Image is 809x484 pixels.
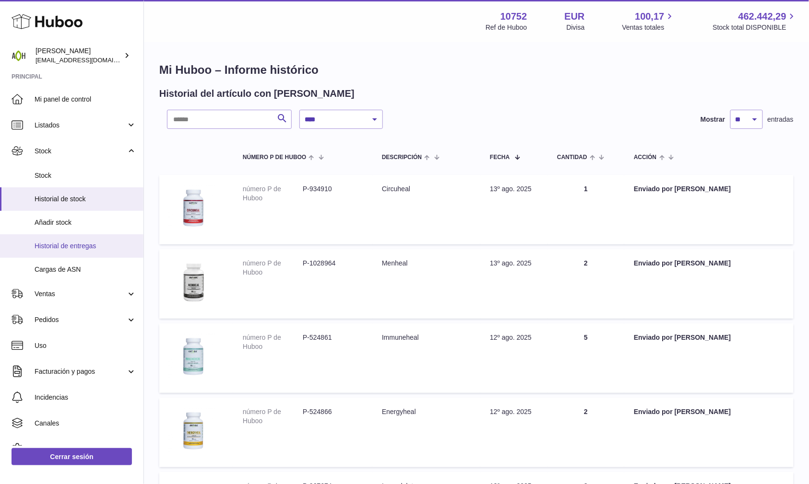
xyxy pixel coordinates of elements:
[635,10,665,23] span: 100,17
[169,184,217,232] img: 107521706523544.jpg
[35,289,126,299] span: Ventas
[557,154,587,161] span: Cantidad
[738,10,786,23] span: 462.442,29
[35,265,136,274] span: Cargas de ASN
[634,154,656,161] span: Acción
[35,419,136,428] span: Canales
[159,62,794,78] h1: Mi Huboo – Informe histórico
[243,184,303,203] dt: número P de Huboo
[35,367,126,376] span: Facturación y pagos
[36,56,141,64] span: [EMAIL_ADDRESS][DOMAIN_NAME]
[169,407,217,455] img: 107521706523525.jpg
[35,147,126,156] span: Stock
[768,115,794,124] span: entradas
[35,218,136,227] span: Añadir stock
[35,393,136,402] span: Incidencias
[634,408,731,415] strong: Enviado por [PERSON_NAME]
[547,323,624,393] td: 5
[622,23,676,32] span: Ventas totales
[634,334,731,341] strong: Enviado por [PERSON_NAME]
[480,323,547,393] td: 12º ago. 2025
[547,249,624,319] td: 2
[480,398,547,467] td: 12º ago. 2025
[713,10,797,32] a: 462.442,29 Stock total DISPONIBLE
[35,445,136,454] span: Configuración
[480,249,547,319] td: 13º ago. 2025
[701,115,725,124] label: Mostrar
[713,23,797,32] span: Stock total DISPONIBLE
[169,259,217,307] img: 107521737971745.png
[547,398,624,467] td: 2
[372,323,480,393] td: Immuneheal
[372,249,480,319] td: Menheal
[243,259,303,277] dt: número P de Huboo
[35,195,136,204] span: Historial de stock
[372,398,480,467] td: Energyheal
[35,121,126,130] span: Listados
[382,154,422,161] span: Descripción
[243,333,303,351] dt: número P de Huboo
[480,175,547,244] td: 13º ago. 2025
[303,407,363,426] dd: P-524866
[35,95,136,104] span: Mi panel de control
[36,46,122,65] div: [PERSON_NAME]
[12,448,132,465] a: Cerrar sesión
[35,315,126,324] span: Pedidos
[547,175,624,244] td: 1
[490,154,510,161] span: Fecha
[243,154,306,161] span: número P de Huboo
[622,10,676,32] a: 100,17 Ventas totales
[35,242,136,251] span: Historial de entregas
[486,23,527,32] div: Ref de Huboo
[35,171,136,180] span: Stock
[303,259,363,277] dd: P-1028964
[303,184,363,203] dd: P-934910
[169,333,217,381] img: 107521706523597.jpg
[35,341,136,350] span: Uso
[500,10,527,23] strong: 10752
[634,259,731,267] strong: Enviado por [PERSON_NAME]
[159,87,355,100] h2: Historial del artículo con [PERSON_NAME]
[565,10,585,23] strong: EUR
[634,185,731,193] strong: Enviado por [PERSON_NAME]
[372,175,480,244] td: Circuheal
[243,407,303,426] dt: número P de Huboo
[303,333,363,351] dd: P-524861
[12,48,26,63] img: info@adaptohealue.com
[567,23,585,32] div: Divisa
